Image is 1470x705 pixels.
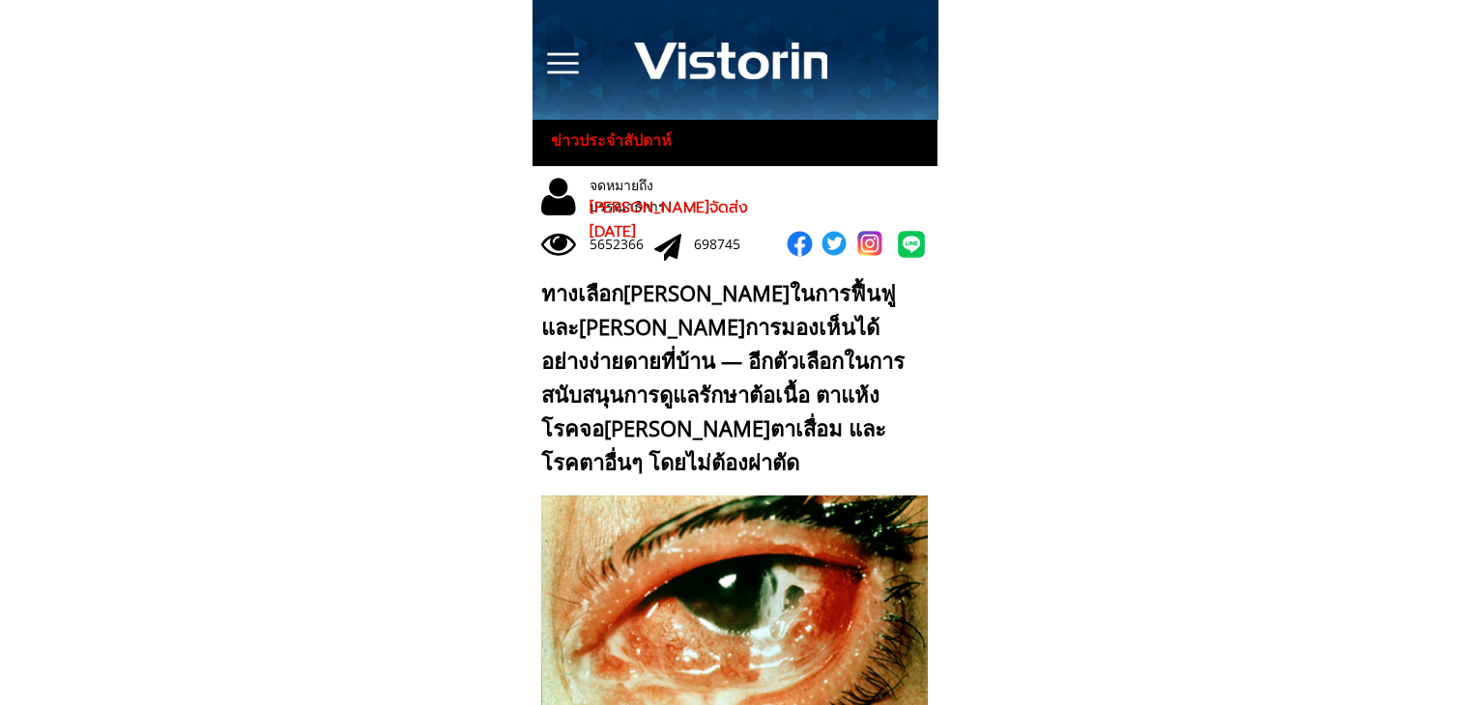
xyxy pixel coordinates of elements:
div: ทางเลือก[PERSON_NAME]ในการฟื้นฟูและ[PERSON_NAME]การมองเห็นได้อย่างง่ายดายที่บ้าน — อีกตัวเลือกในก... [541,276,919,480]
div: จดหมายถึงบรรณาธิการ [590,175,729,218]
span: [PERSON_NAME]จัดส่ง [DATE] [590,196,748,244]
div: 5652366 [590,234,654,255]
h3: ข่าวประจำสัปดาห์ [551,128,689,154]
div: 698745 [694,234,759,255]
